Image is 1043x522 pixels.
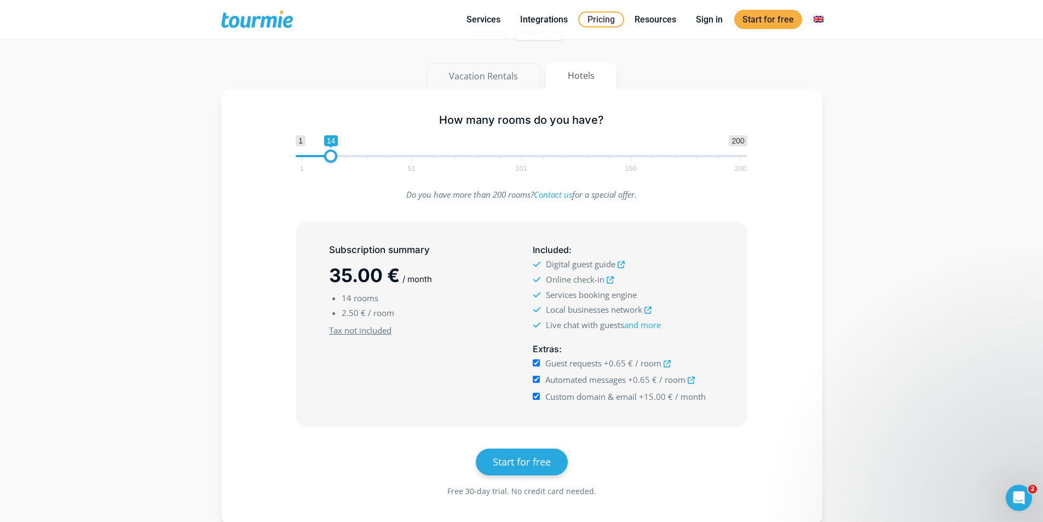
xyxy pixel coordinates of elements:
a: Start for free [734,10,802,29]
a: Integrations [512,13,576,26]
span: Digital guest guide [546,259,615,269]
span: Live chat with guests [546,319,661,330]
a: Start for free [476,449,568,475]
span: 150 [623,166,638,171]
a: Contact us [534,189,572,200]
span: rooms [354,292,378,303]
a: Services [458,13,509,26]
span: Guest requests [545,358,602,369]
span: Local businesses network [546,304,642,315]
span: Included [533,244,569,255]
h5: How many rooms do you have? [296,113,747,127]
span: 35.00 € [329,264,400,286]
span: / room [659,374,685,385]
span: 1 [298,166,306,171]
span: 1 [296,135,306,146]
span: Extras [533,343,559,354]
p: Do you have more than 200 rooms? for a special offer. [296,187,747,202]
a: Pricing [578,12,624,27]
a: Sign in [688,13,731,26]
a: and more [624,319,661,330]
iframe: Intercom live chat [1006,485,1032,511]
u: Tax not included [329,325,391,336]
span: / room [635,358,661,369]
h5: : [533,342,713,356]
span: Free 30-day trial. No credit card needed. [447,486,596,496]
span: / month [402,274,432,284]
span: 200 [733,166,748,171]
span: Start for free [493,455,551,468]
span: Custom domain & email [545,391,637,402]
span: / room [368,307,394,318]
h5: Subscription summary [329,243,510,257]
span: 14 [324,135,338,146]
span: Services booking engine [546,289,637,300]
span: +0.65 € [604,358,633,369]
span: +0.65 € [628,374,657,385]
span: +15.00 € [639,391,673,402]
button: Vacation Rentals [427,63,540,89]
span: 14 [342,292,351,303]
span: 200 [729,135,747,146]
span: 101 [514,166,529,171]
span: 51 [406,166,417,171]
span: Automated messages [545,374,626,385]
button: Hotels [546,63,616,89]
span: 2 [1028,485,1037,494]
a: Resources [626,13,684,26]
h5: : [533,243,713,257]
span: 2.50 € [342,307,366,318]
span: Online check-in [546,274,604,285]
span: / month [675,391,706,402]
